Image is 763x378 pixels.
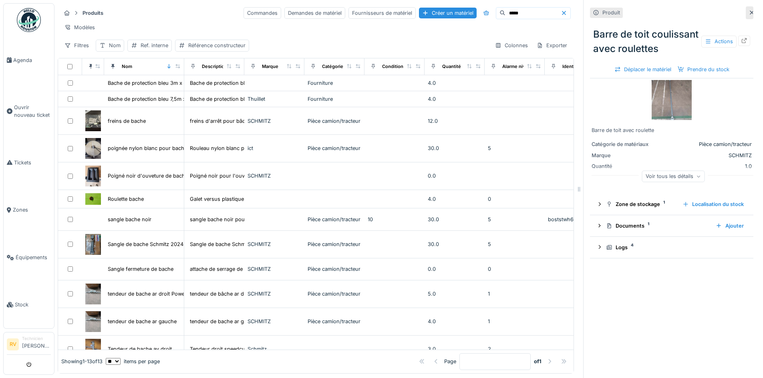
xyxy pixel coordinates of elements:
[85,234,101,255] img: Sangle de bache Schmitz 2024
[611,64,674,75] div: Déplacer le matériel
[428,144,481,152] div: 30.0
[701,36,737,47] div: Actions
[190,216,319,223] div: sangle bache noir pour remorque et porteur 45mm...
[190,172,307,180] div: Poigné noir pour l'ouverture des speed curtains
[248,144,301,152] div: ict
[428,172,481,180] div: 0.0
[655,152,752,159] div: SCHMITZ
[108,195,144,203] div: Roulette bache
[108,117,146,125] div: freins de bache
[122,63,132,70] div: Nom
[491,40,531,51] div: Colonnes
[190,195,314,203] div: Galet versus plastique d26 - 20mm M6 (ict) pour...
[592,126,752,134] div: Barre de toit avec roulette
[108,240,183,248] div: Sangle de bache Schmitz 2024
[108,290,203,298] div: tendeur de bache ar droit Powercurtain
[488,195,542,203] div: 0
[190,318,292,325] div: tendeur de bache ar gauche Powercurtain
[85,110,101,131] img: freins de bache
[13,206,51,214] span: Zones
[188,42,246,49] div: Référence constructeur
[7,336,51,355] a: RV Technicien[PERSON_NAME]
[248,265,301,273] div: SCHMITZ
[368,216,421,223] div: 10
[428,195,481,203] div: 4.0
[108,95,203,103] div: Bache de protection bleu 7,5m x 3,50m
[85,284,101,304] img: tendeur de bache ar droit Powercurtain
[428,216,481,223] div: 30.0
[679,199,747,210] div: Localisation du stock
[4,234,54,281] a: Équipements
[548,216,602,223] div: boststwh65
[61,22,99,33] div: Modèles
[606,222,709,230] div: Documents
[308,318,361,325] div: Pièce camion/tracteur
[502,63,542,70] div: Alarme niveau bas
[4,139,54,186] a: Tickets
[382,63,420,70] div: Conditionnement
[248,117,301,125] div: SCHMITZ
[85,311,101,332] img: tendeur de bache ar gauche
[61,40,93,51] div: Filtres
[642,170,705,182] div: Voir tous les détails
[428,265,481,273] div: 0.0
[79,9,107,17] strong: Produits
[108,318,177,325] div: tendeur de bache ar gauche
[16,254,51,261] span: Équipements
[488,290,542,298] div: 1
[4,281,54,329] a: Stock
[248,240,301,248] div: SCHMITZ
[488,144,542,152] div: 5
[108,144,187,152] div: poignée nylon blanc pour bache
[308,240,361,248] div: Pièce camion/tracteur
[606,200,676,208] div: Zone de stockage
[562,63,601,70] div: Identifiant interne
[593,197,750,212] summary: Zone de stockage1Localisation du stock
[4,36,54,84] a: Agenda
[308,117,361,125] div: Pièce camion/tracteur
[308,95,361,103] div: Fourniture
[488,216,542,223] div: 5
[248,290,301,298] div: SCHMITZ
[22,336,51,342] div: Technicien
[308,144,361,152] div: Pièce camion/tracteur
[108,79,191,87] div: Bache de protection bleu 3m x 4m
[488,240,542,248] div: 5
[15,301,51,308] span: Stock
[61,358,103,366] div: Showing 1 - 13 of 13
[108,265,173,273] div: Sangle fermeture de bache
[108,216,151,223] div: sangle bache noir
[428,95,481,103] div: 4.0
[190,265,259,273] div: attache de serrage de bâche
[85,193,101,205] img: Roulette bache
[602,9,620,16] div: Produit
[109,42,121,49] div: Nom
[308,290,361,298] div: Pièce camion/tracteur
[592,140,652,148] div: Catégorie de matériaux
[488,265,542,273] div: 0
[652,80,692,120] img: Barre de toit coulissant avec roulettes
[284,7,345,19] div: Demandes de matériel
[428,345,481,353] div: 3.0
[655,162,752,170] div: 1.0
[85,166,101,186] img: Poigné noir d'ouveture de bache
[322,63,343,70] div: Catégorie
[190,144,295,152] div: Rouleau nylon blanc pour poigné de bâche
[488,318,542,325] div: 1
[592,162,652,170] div: Quantité
[248,172,301,180] div: SCHMITZ
[14,159,51,166] span: Tickets
[190,79,315,87] div: Bache de protection bleu 3m x 4m !! uniquement ...
[593,218,750,233] summary: Documents1Ajouter
[262,63,278,70] div: Marque
[248,95,301,103] div: Thuillet
[419,8,477,18] div: Créer un matériel
[428,290,481,298] div: 5.0
[248,345,301,353] div: Schmitz
[22,336,51,353] li: [PERSON_NAME]
[190,95,312,103] div: Bache de protection bleu 7,5m x 3,50m !! mise a...
[190,290,286,298] div: tendeur de bâche ar droit Powercurtain
[85,138,101,159] img: poignée nylon blanc pour bache
[141,42,168,49] div: Ref. interne
[85,339,101,360] img: Tendeur de bache av droit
